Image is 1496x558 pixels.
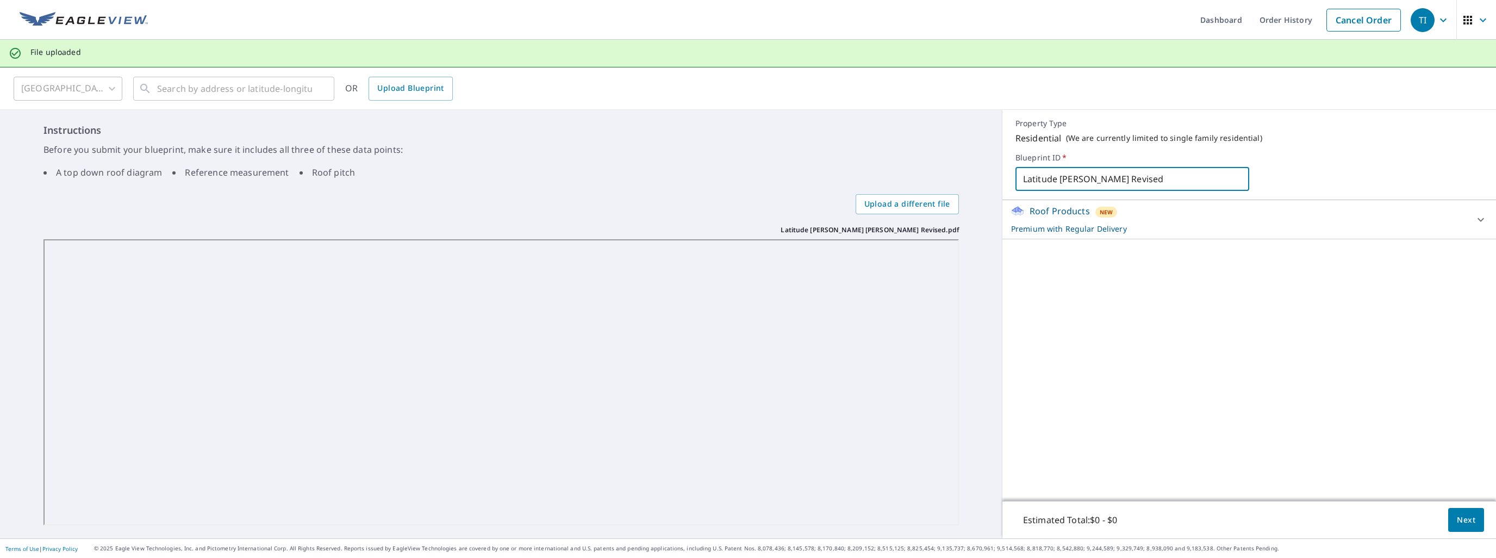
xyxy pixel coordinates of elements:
[157,73,312,104] input: Search by address or latitude-longitude
[43,143,959,156] p: Before you submit your blueprint, make sure it includes all three of these data points:
[1066,133,1262,143] p: ( We are currently limited to single family residential )
[1015,153,1483,163] label: Blueprint ID
[1448,508,1484,532] button: Next
[1411,8,1435,32] div: TI
[1100,208,1113,216] span: New
[1015,132,1062,145] p: Residential
[172,166,289,179] li: Reference measurement
[300,166,356,179] li: Roof pitch
[43,166,162,179] li: A top down roof diagram
[864,197,950,211] span: Upload a different file
[5,545,39,553] a: Terms of Use
[781,225,958,235] p: Latitude [PERSON_NAME] [PERSON_NAME] Revised.pdf
[43,239,959,526] iframe: Latitude Michalak McCauley Revised.pdf
[369,77,452,101] a: Upload Blueprint
[94,544,1491,553] p: © 2025 Eagle View Technologies, Inc. and Pictometry International Corp. All Rights Reserved. Repo...
[5,545,78,552] p: |
[1015,119,1483,128] p: Property Type
[856,194,959,214] label: Upload a different file
[14,73,122,104] div: [GEOGRAPHIC_DATA]
[42,545,78,553] a: Privacy Policy
[43,123,959,138] h6: Instructions
[1326,9,1401,32] a: Cancel Order
[1011,223,1468,234] p: Premium with Regular Delivery
[20,12,148,28] img: EV Logo
[377,82,444,95] span: Upload Blueprint
[30,47,81,57] p: File uploaded
[345,77,453,101] div: OR
[1457,513,1475,527] span: Next
[1011,204,1487,234] div: Roof ProductsNewPremium with Regular Delivery
[1030,204,1090,218] p: Roof Products
[1014,508,1126,532] p: Estimated Total: $0 - $0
